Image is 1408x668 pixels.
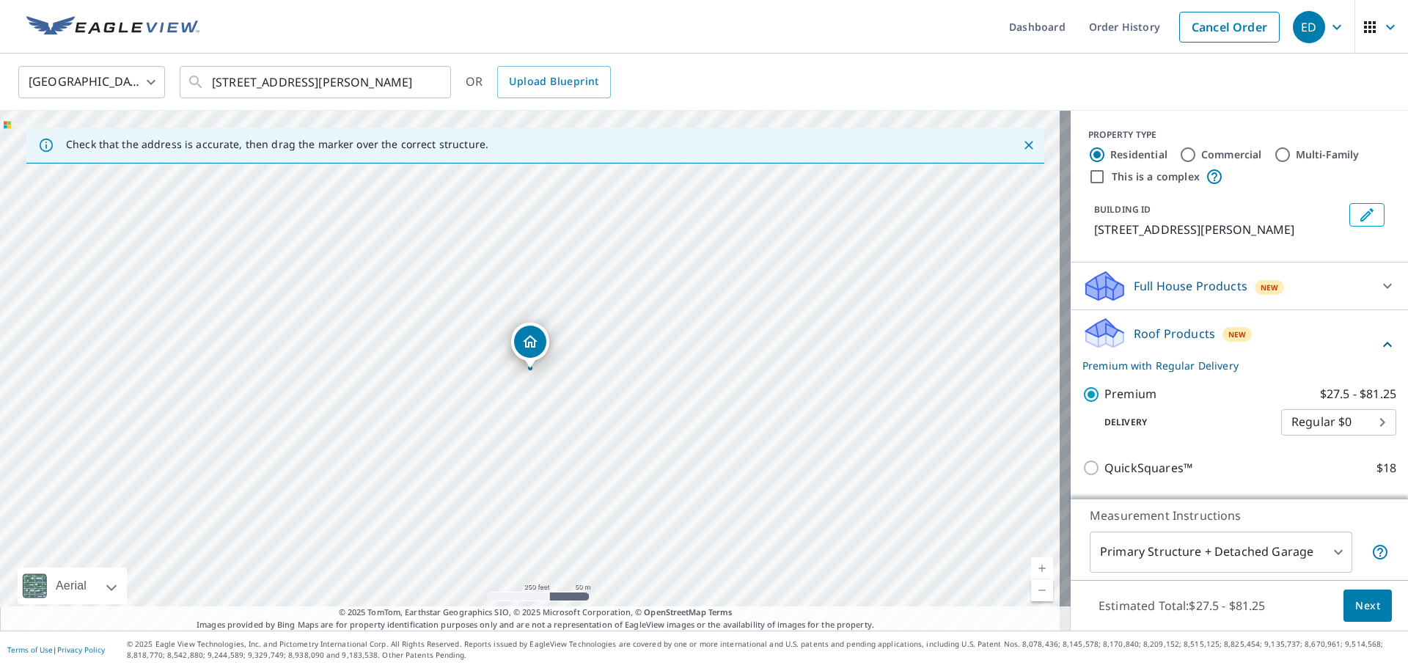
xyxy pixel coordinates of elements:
a: Current Level 17, Zoom Out [1031,579,1053,601]
button: Close [1019,136,1038,155]
a: Current Level 17, Zoom In [1031,557,1053,579]
p: [STREET_ADDRESS][PERSON_NAME] [1094,221,1343,238]
div: Regular $0 [1281,402,1396,443]
div: Primary Structure + Detached Garage [1090,532,1352,573]
label: Residential [1110,147,1167,162]
div: Roof ProductsNewPremium with Regular Delivery [1082,316,1396,373]
a: Terms [708,606,733,617]
a: Privacy Policy [57,645,105,655]
div: [GEOGRAPHIC_DATA] [18,62,165,103]
a: OpenStreetMap [644,606,705,617]
button: Edit building 1 [1349,203,1385,227]
p: Roof Products [1134,325,1215,342]
div: Aerial [18,568,127,604]
p: BUILDING ID [1094,203,1151,216]
label: Multi-Family [1296,147,1360,162]
button: Next [1343,590,1392,623]
a: Cancel Order [1179,12,1280,43]
label: This is a complex [1112,169,1200,184]
span: Your report will include the primary structure and a detached garage if one exists. [1371,543,1389,561]
label: Commercial [1201,147,1262,162]
div: OR [466,66,611,98]
div: Dropped pin, building 1, Residential property, 3760 Betty St Castle Rock, CO 80108 [511,323,549,368]
p: QuickSquares™ [1104,459,1192,477]
p: Premium with Regular Delivery [1082,358,1379,373]
p: Premium [1104,385,1156,403]
span: New [1228,329,1247,340]
span: © 2025 TomTom, Earthstar Geographics SIO, © 2025 Microsoft Corporation, © [339,606,733,619]
span: Next [1355,597,1380,615]
p: Estimated Total: $27.5 - $81.25 [1087,590,1277,622]
p: Measurement Instructions [1090,507,1389,524]
img: EV Logo [26,16,199,38]
a: Upload Blueprint [497,66,610,98]
div: PROPERTY TYPE [1088,128,1390,142]
div: Full House ProductsNew [1082,268,1396,304]
div: ED [1293,11,1325,43]
span: New [1261,282,1279,293]
p: © 2025 Eagle View Technologies, Inc. and Pictometry International Corp. All Rights Reserved. Repo... [127,639,1401,661]
input: Search by address or latitude-longitude [212,62,421,103]
div: Aerial [51,568,91,604]
a: Terms of Use [7,645,53,655]
p: $18 [1376,459,1396,477]
p: Check that the address is accurate, then drag the marker over the correct structure. [66,138,488,151]
span: Upload Blueprint [509,73,598,91]
p: $27.5 - $81.25 [1320,385,1396,403]
p: | [7,645,105,654]
p: Delivery [1082,416,1281,429]
p: Full House Products [1134,277,1247,295]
